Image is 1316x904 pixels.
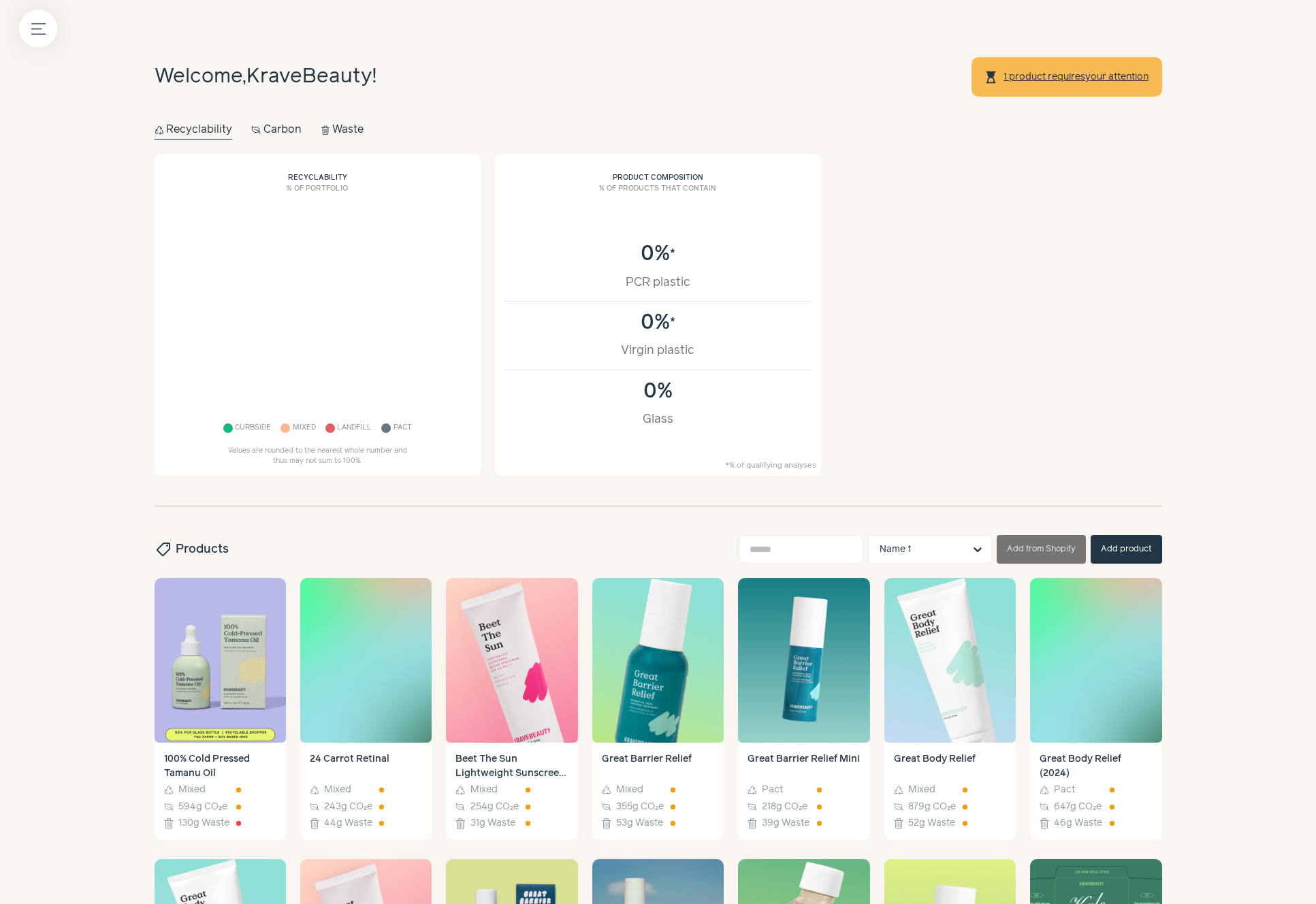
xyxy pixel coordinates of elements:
[616,816,663,830] span: 53g Waste
[519,410,797,428] div: Glass
[762,816,809,830] span: 39g Waste
[504,163,812,184] h2: Product composition
[908,800,956,814] span: 879g CO₂e
[300,578,432,743] img: 24 Carrot Retinal
[293,421,316,436] span: Mixed
[519,311,797,335] div: 0%
[324,783,351,797] span: Mixed
[1054,800,1102,814] span: 647g CO₂e
[470,783,498,797] span: Mixed
[446,578,577,743] img: Beet The Sun Lightweight Sunscreen Broad Spectrum SPF 40 PA+++
[616,783,643,797] span: Mixed
[519,274,797,291] div: PCR plastic
[738,743,869,841] a: Great Barrier Relief Mini Pact 218g CO₂e 39g Waste
[748,752,860,781] h4: Great Barrier Relief Mini
[616,800,664,814] span: 355g CO₂e
[592,743,724,841] a: Great Barrier Relief Mixed 355g CO₂e 53g Waste
[1040,752,1152,781] h4: Great Body Relief (2024)
[519,242,797,266] div: 0%
[738,578,869,743] img: Great Barrier Relief Mini
[337,421,372,436] span: Landfill
[1030,578,1161,743] img: Great Body Relief (2024)
[997,535,1086,564] button: Add from Shopify
[455,752,568,781] h4: Beet The Sun Lightweight Sunscreen Broad Spectrum SPF 40 PA+++
[908,783,935,797] span: Mixed
[602,752,714,781] h4: Great Barrier Relief
[394,421,412,436] span: Pact
[155,578,286,743] img: 100% Cold Pressed Tamanu Oil
[164,752,276,781] h4: 100% Cold Pressed Tamanu Oil
[164,163,471,184] h2: Recyclability
[178,783,206,797] span: Mixed
[908,816,955,830] span: 52g Waste
[592,578,724,743] img: Great Barrier Relief
[164,184,471,204] h3: % of portfolio
[300,743,432,841] a: 24 Carrot Retinal Mixed 243g CO₂e 44g Waste
[324,816,372,830] span: 44g Waste
[1054,816,1102,830] span: 46g Waste
[884,578,1016,743] img: Great Body Relief
[178,800,227,814] span: 594g CO₂e
[884,743,1016,841] a: Great Body Relief Mixed 879g CO₂e 52g Waste
[155,120,233,140] button: Recyclability
[470,816,515,830] span: 31g Waste
[155,62,376,93] h1: Welcome, !
[446,743,577,841] a: Beet The Sun Lightweight Sunscreen Broad Spectrum SPF 40 PA+++ Mixed 254g CO₂e 31g Waste
[310,752,422,781] h4: 24 Carrot Retinal
[251,120,302,140] button: Carbon
[519,342,797,359] div: Virgin plastic
[1091,535,1162,564] button: Add product
[1054,783,1075,797] span: Pact
[762,783,783,797] span: Pact
[235,421,271,436] span: Curbside
[762,800,807,814] span: 218g CO₂e
[1030,743,1161,841] a: Great Body Relief (2024) Pact 647g CO₂e 46g Waste
[504,184,812,204] h3: % of products that contain
[155,743,286,841] a: 100% Cold Pressed Tamanu Oil Mixed 594g CO₂e 130g Waste
[984,70,998,84] span: hourglass_top
[178,816,229,830] span: 130g Waste
[519,380,797,404] div: 0%
[894,752,1006,781] h4: Great Body Relief
[222,446,413,468] p: Values are rounded to the nearest whole number and thus may not sum to 100%.
[1003,71,1149,82] a: 1 product requiresyour attention
[470,800,519,814] span: 254g CO₂e
[246,67,372,86] span: KraveBeauty
[725,460,816,472] small: *% of qualifying analyses
[324,800,372,814] span: 243g CO₂e
[155,540,229,558] h2: Products
[321,120,364,140] button: Waste
[153,541,171,558] span: sell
